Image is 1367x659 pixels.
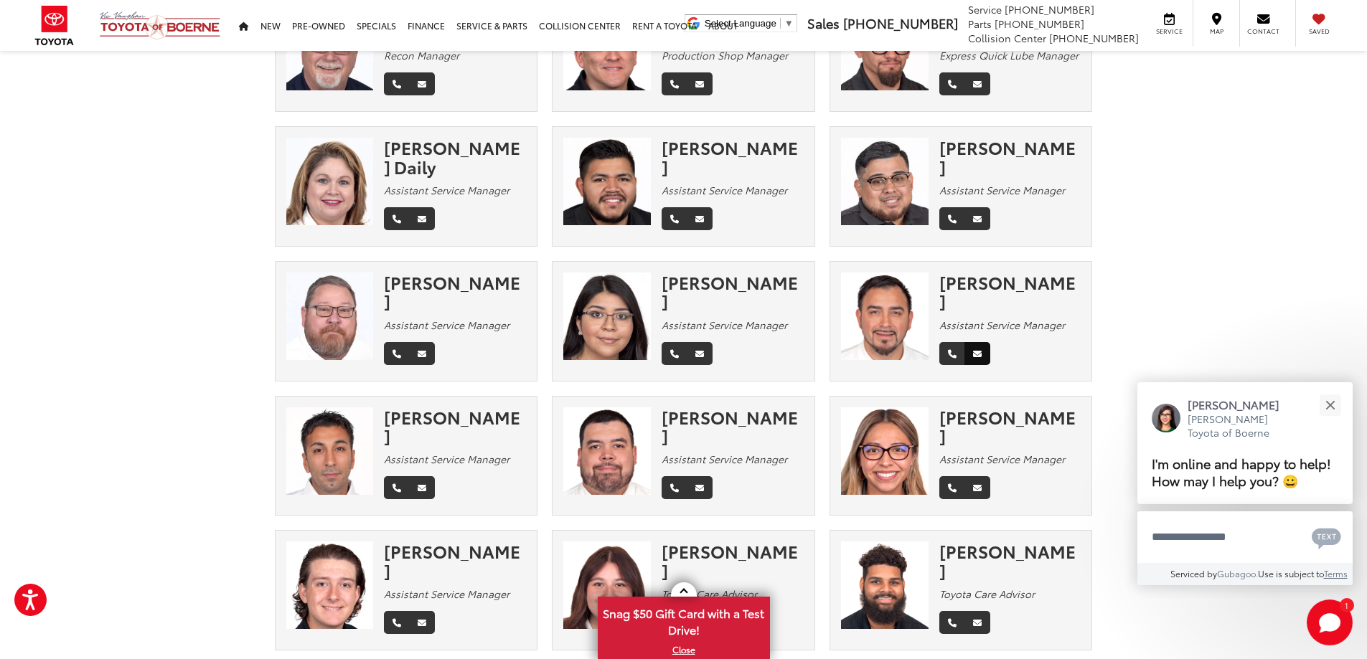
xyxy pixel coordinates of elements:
img: Marcus Skinner [286,272,374,360]
div: [PERSON_NAME] [662,272,804,310]
img: Sarah Bartell [563,541,651,629]
div: [PERSON_NAME] [384,272,526,310]
button: Chat with SMS [1307,521,1345,553]
a: Email [409,207,435,230]
em: Assistant Service Manager [662,183,787,197]
a: Phone [939,611,965,634]
span: Collision Center [968,31,1046,45]
div: [PERSON_NAME] [384,541,526,579]
div: [PERSON_NAME] [939,272,1081,310]
a: Phone [384,342,410,365]
span: Snag $50 Gift Card with a Test Drive! [599,598,769,642]
span: 1 [1345,602,1348,608]
span: [PHONE_NUMBER] [1005,2,1094,16]
div: [PERSON_NAME] [384,407,526,445]
em: Recon Manager [384,48,459,62]
span: Service [968,2,1002,16]
a: Email [687,72,713,95]
div: [PERSON_NAME] [939,541,1081,579]
div: [PERSON_NAME] [662,407,804,445]
a: Phone [384,611,410,634]
img: Riley Hodges [286,541,374,629]
a: Phone [662,476,687,499]
em: Assistant Service Manager [939,183,1065,197]
div: Close[PERSON_NAME][PERSON_NAME] Toyota of BoerneI'm online and happy to help! How may I help you?... [1137,382,1353,585]
button: Close [1315,389,1345,420]
a: Email [687,476,713,499]
em: Assistant Service Manager [939,318,1065,332]
a: Phone [939,476,965,499]
div: [PERSON_NAME] [662,541,804,579]
em: Assistant Service Manager [662,452,787,466]
span: I'm online and happy to help! How may I help you? 😀 [1152,453,1331,490]
svg: Text [1312,526,1341,549]
button: Toggle Chat Window [1307,599,1353,645]
div: [PERSON_NAME] [939,138,1081,176]
em: Assistant Service Manager [384,183,509,197]
span: Service [1153,27,1185,36]
a: Phone [939,72,965,95]
span: Saved [1303,27,1335,36]
img: Ramon Loyola [841,138,929,225]
span: ▼ [784,18,794,29]
p: [PERSON_NAME] Toyota of Boerne [1188,412,1294,440]
img: Katherine Rojas [841,407,929,495]
em: Production Shop Manager [662,48,788,62]
a: Phone [939,342,965,365]
p: [PERSON_NAME] [1188,397,1294,412]
span: Contact [1247,27,1279,36]
svg: Start Chat [1307,599,1353,645]
em: Assistant Service Manager [384,318,509,332]
textarea: Type your message [1137,511,1353,563]
img: Clinton Ray [563,407,651,495]
span: Select Language [705,18,776,29]
img: Juan Guzman [563,138,651,225]
em: Assistant Service Manager [939,452,1065,466]
span: [PHONE_NUMBER] [995,16,1084,31]
a: Phone [662,342,687,365]
span: Sales [807,14,840,32]
span: ​ [780,18,781,29]
a: Phone [939,207,965,230]
span: [PHONE_NUMBER] [1049,31,1139,45]
a: Phone [662,72,687,95]
a: Email [964,611,990,634]
em: Toyota Care Advisor [939,587,1035,601]
em: Assistant Service Manager [662,318,787,332]
span: Use is subject to [1258,567,1324,579]
em: Assistant Service Manager [384,587,509,601]
em: Express Quick Lube Manager [939,48,1079,62]
img: Vic Vaughan Toyota of Boerne [99,11,221,40]
a: Email [409,342,435,365]
div: [PERSON_NAME] [939,407,1081,445]
span: Parts [968,16,992,31]
img: Adrian Salinas [286,407,374,495]
img: Eric Mendelez [841,272,929,360]
span: Map [1201,27,1232,36]
a: Email [409,476,435,499]
a: Phone [384,476,410,499]
span: [PHONE_NUMBER] [843,14,958,32]
img: Barry Barron [841,541,929,629]
a: Terms [1324,567,1348,579]
a: Select Language​ [705,18,794,29]
div: [PERSON_NAME] Daily [384,138,526,176]
a: Gubagoo. [1217,567,1258,579]
div: [PERSON_NAME] [662,138,804,176]
a: Email [964,476,990,499]
a: Email [687,207,713,230]
span: Serviced by [1170,567,1217,579]
em: Assistant Service Manager [384,452,509,466]
img: Yvette Daily [286,138,374,225]
a: Phone [384,207,410,230]
a: Email [964,342,990,365]
a: Email [409,72,435,95]
a: Email [409,611,435,634]
img: Esmeralda Hernandez [563,272,651,360]
a: Phone [662,207,687,230]
a: Email [964,72,990,95]
a: Phone [384,72,410,95]
a: Email [687,342,713,365]
a: Email [964,207,990,230]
